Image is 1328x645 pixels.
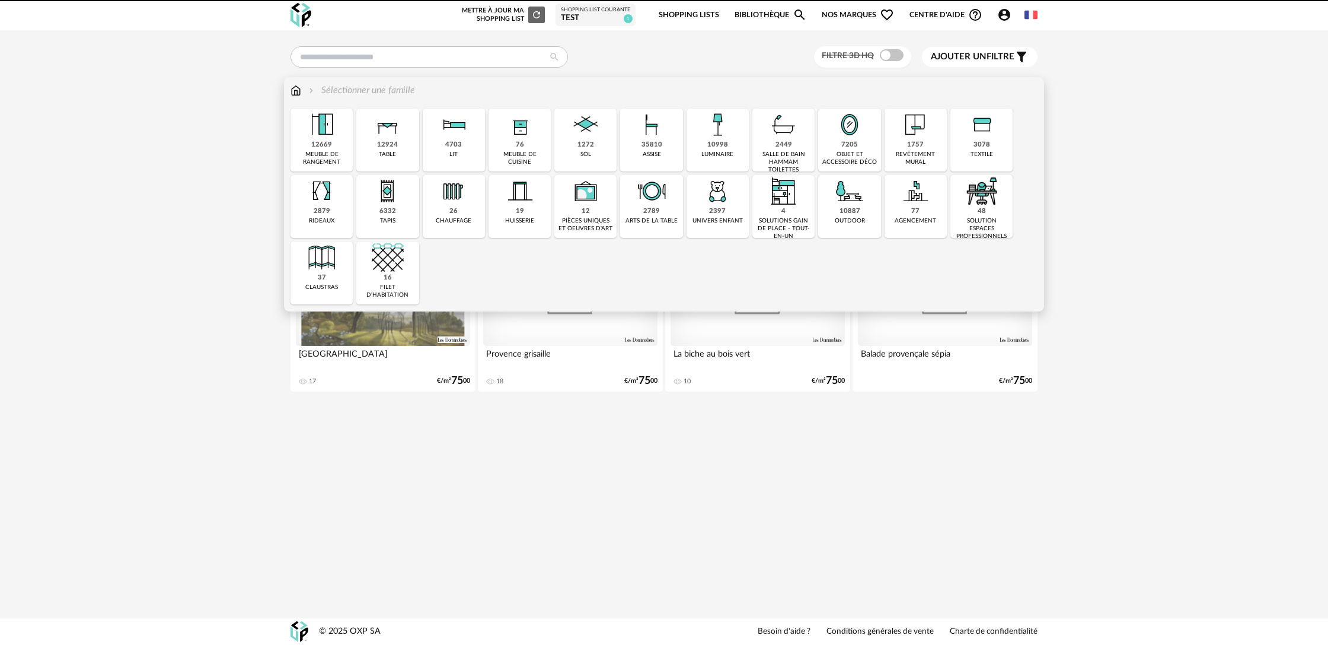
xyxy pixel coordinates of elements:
[451,377,463,385] span: 75
[558,217,613,233] div: pièces uniques et oeuvres d'art
[306,242,338,274] img: Cloison.png
[793,8,807,22] span: Magnify icon
[853,243,1037,392] a: 3D HQ Balade provençale sépia €/m²7500
[306,109,338,141] img: Meuble%20de%20rangement.png
[1013,377,1025,385] span: 75
[922,47,1037,67] button: Ajouter unfiltre Filter icon
[907,141,924,150] div: 1757
[643,151,661,158] div: assise
[835,217,865,225] div: outdoor
[478,243,663,392] a: 3D HQ Provence grisaille 18 €/m²7500
[659,1,719,29] a: Shopping Lists
[624,377,657,385] div: €/m² 00
[997,8,1011,22] span: Account Circle icon
[639,377,650,385] span: 75
[379,151,396,158] div: table
[822,151,877,166] div: objet et accessoire déco
[311,141,332,150] div: 12669
[459,7,545,23] div: Mettre à jour ma Shopping List
[449,151,458,158] div: lit
[438,175,470,207] img: Radiateur.png
[954,217,1009,240] div: solution espaces professionnels
[309,377,316,386] div: 17
[701,175,733,207] img: UniversEnfant.png
[577,141,594,150] div: 1272
[561,7,630,14] div: Shopping List courante
[911,207,920,216] div: 77
[624,14,633,23] span: 1
[516,207,524,216] div: 19
[775,141,792,150] div: 2449
[909,8,982,22] span: Centre d'aideHelp Circle Outline icon
[505,217,534,225] div: huisserie
[314,207,330,216] div: 2879
[684,377,691,386] div: 10
[561,7,630,24] a: Shopping List courante test 1
[701,151,733,158] div: luminaire
[377,141,398,150] div: 12924
[372,175,404,207] img: Tapis.png
[305,284,338,291] div: claustras
[296,346,470,370] div: [GEOGRAPHIC_DATA]
[570,175,602,207] img: UniqueOeuvre.png
[504,109,536,141] img: Rangement.png
[643,207,660,216] div: 2789
[895,217,936,225] div: agencement
[504,175,536,207] img: Huiserie.png
[880,8,894,22] span: Heart Outline icon
[999,377,1032,385] div: €/m² 00
[384,274,392,282] div: 16
[372,242,404,274] img: filet.png
[826,377,838,385] span: 75
[931,51,1014,63] span: filtre
[899,175,931,207] img: Agencement.png
[307,84,316,97] img: svg+xml;base64,PHN2ZyB3aWR0aD0iMTYiIGhlaWdodD0iMTYiIHZpZXdCb3g9IjAgMCAxNiAxNiIgZmlsbD0ibm9uZSIgeG...
[701,109,733,141] img: Luminaire.png
[625,217,678,225] div: arts de la table
[641,141,662,150] div: 35810
[318,274,326,282] div: 37
[438,109,470,141] img: Literie.png
[580,151,591,158] div: sol
[1024,8,1037,21] img: fr
[636,109,668,141] img: Assise.png
[437,377,470,385] div: €/m² 00
[561,13,630,24] div: test
[997,8,1017,22] span: Account Circle icon
[360,284,415,299] div: filet d'habitation
[707,141,728,150] div: 10998
[756,217,811,240] div: solutions gain de place - tout-en-un
[290,621,308,642] img: OXP
[372,109,404,141] img: Table.png
[319,626,381,637] div: © 2025 OXP SA
[483,346,657,370] div: Provence grisaille
[449,207,458,216] div: 26
[841,141,858,150] div: 7205
[379,207,396,216] div: 6332
[822,52,874,60] span: Filtre 3D HQ
[709,207,726,216] div: 2397
[899,109,931,141] img: Papier%20peint.png
[290,243,475,392] a: 3D HQ [GEOGRAPHIC_DATA] 17 €/m²7500
[380,217,395,225] div: tapis
[822,1,894,29] span: Nos marques
[888,151,943,166] div: revêtement mural
[971,151,993,158] div: textile
[445,141,462,150] div: 4703
[290,84,301,97] img: svg+xml;base64,PHN2ZyB3aWR0aD0iMTYiIGhlaWdodD0iMTciIHZpZXdCb3g9IjAgMCAxNiAxNyIgZmlsbD0ibm9uZSIgeG...
[768,175,800,207] img: ToutEnUn.png
[826,627,934,637] a: Conditions générales de vente
[692,217,743,225] div: univers enfant
[973,141,990,150] div: 3078
[768,109,800,141] img: Salle%20de%20bain.png
[834,109,866,141] img: Miroir.png
[309,217,334,225] div: rideaux
[636,175,668,207] img: ArtTable.png
[978,207,986,216] div: 48
[812,377,845,385] div: €/m² 00
[307,84,415,97] div: Sélectionner une famille
[671,346,845,370] div: La biche au bois vert
[531,11,542,18] span: Refresh icon
[582,207,590,216] div: 12
[834,175,866,207] img: Outdoor.png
